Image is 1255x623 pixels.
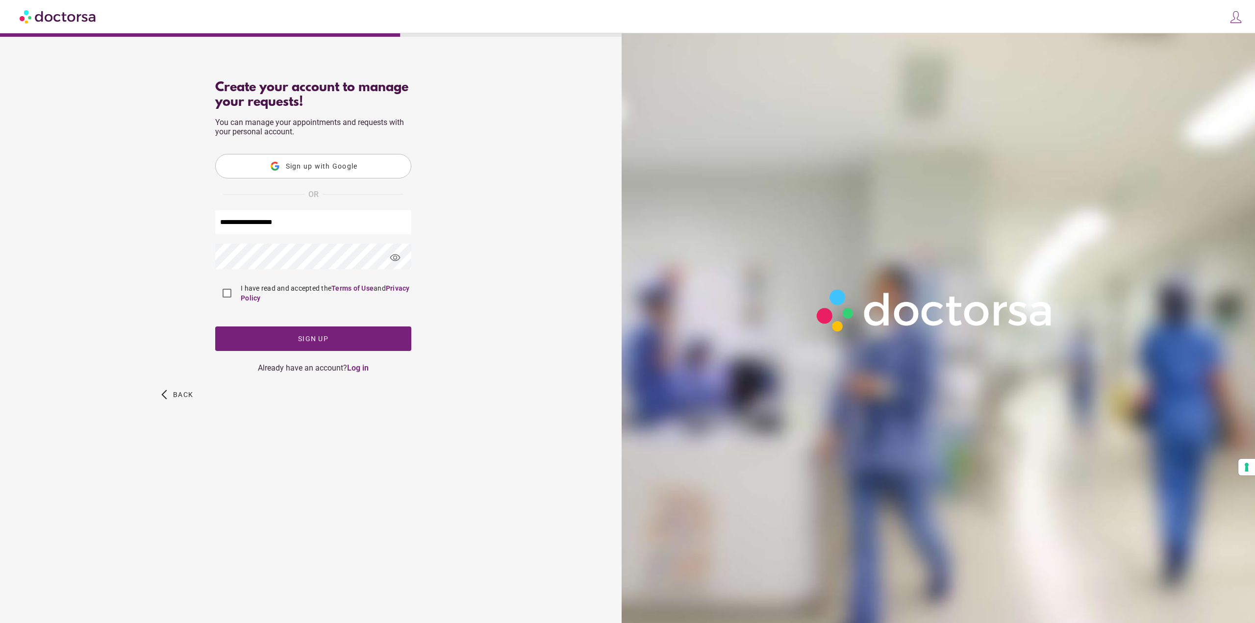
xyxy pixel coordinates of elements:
button: Sign up [215,326,411,351]
img: Doctorsa.com [20,5,97,27]
span: Back [173,391,193,399]
div: Already have an account? [215,363,411,373]
a: Privacy Policy [241,284,410,302]
div: Create your account to manage your requests! [215,80,411,110]
button: arrow_back_ios Back [157,382,197,407]
a: Log in [347,363,369,373]
p: You can manage your appointments and requests with your personal account. [215,118,411,136]
a: Terms of Use [331,284,374,292]
span: Sign up with Google [286,162,358,170]
span: OR [308,188,319,201]
button: Sign up with Google [215,154,411,178]
span: Sign up [298,335,328,343]
img: icons8-customer-100.png [1229,10,1243,24]
span: visibility [382,245,408,271]
button: Your consent preferences for tracking technologies [1238,459,1255,475]
img: Logo-Doctorsa-trans-White-partial-flat.png [810,282,1061,338]
label: I have read and accepted the and [239,283,411,303]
